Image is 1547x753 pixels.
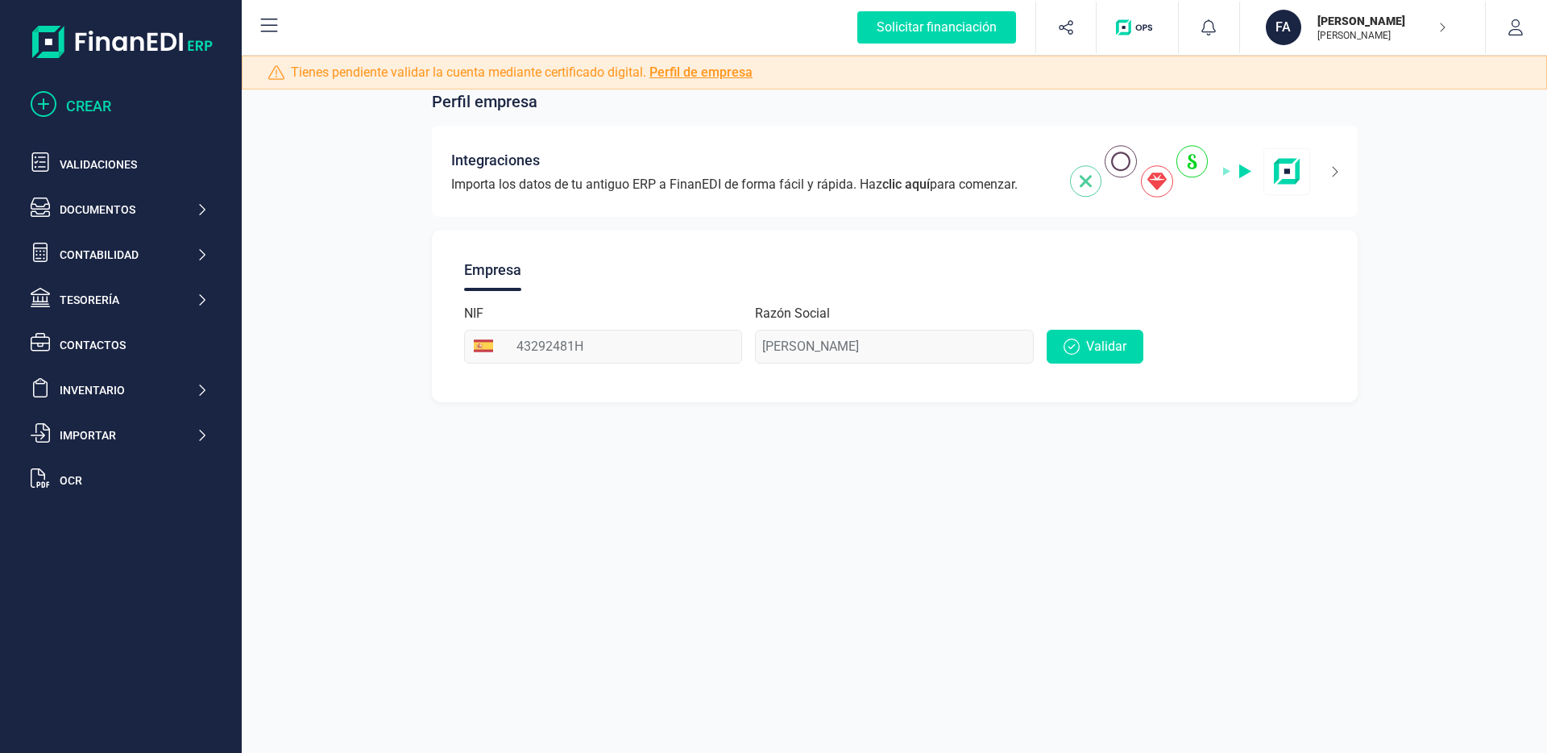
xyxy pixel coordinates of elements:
[291,63,753,82] span: Tienes pendiente validar la cuenta mediante certificado digital.
[60,156,208,173] div: Validaciones
[451,149,540,172] span: Integraciones
[1259,2,1466,53] button: FA[PERSON_NAME][PERSON_NAME]
[60,472,208,489] div: OCR
[838,2,1035,53] button: Solicitar financiación
[1047,330,1143,364] button: Validar
[1070,145,1311,198] img: integrations-img
[60,202,196,218] div: Documentos
[649,64,753,80] a: Perfil de empresa
[451,175,1018,194] span: Importa los datos de tu antiguo ERP a FinanEDI de forma fácil y rápida. Haz para comenzar.
[1266,10,1301,45] div: FA
[60,247,196,263] div: Contabilidad
[1086,337,1126,356] span: Validar
[60,382,196,398] div: Inventario
[432,90,537,113] span: Perfil empresa
[1317,13,1446,29] p: [PERSON_NAME]
[60,427,196,443] div: Importar
[32,26,213,58] img: Logo Finanedi
[882,177,930,192] span: clic aquí
[755,304,830,323] label: Razón Social
[464,304,483,323] label: NIF
[1317,29,1446,42] p: [PERSON_NAME]
[60,292,196,308] div: Tesorería
[857,11,1016,44] div: Solicitar financiación
[1116,19,1159,35] img: Logo de OPS
[464,249,521,291] div: Empresa
[1106,2,1168,53] button: Logo de OPS
[60,337,208,353] div: Contactos
[66,95,208,118] div: CREAR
